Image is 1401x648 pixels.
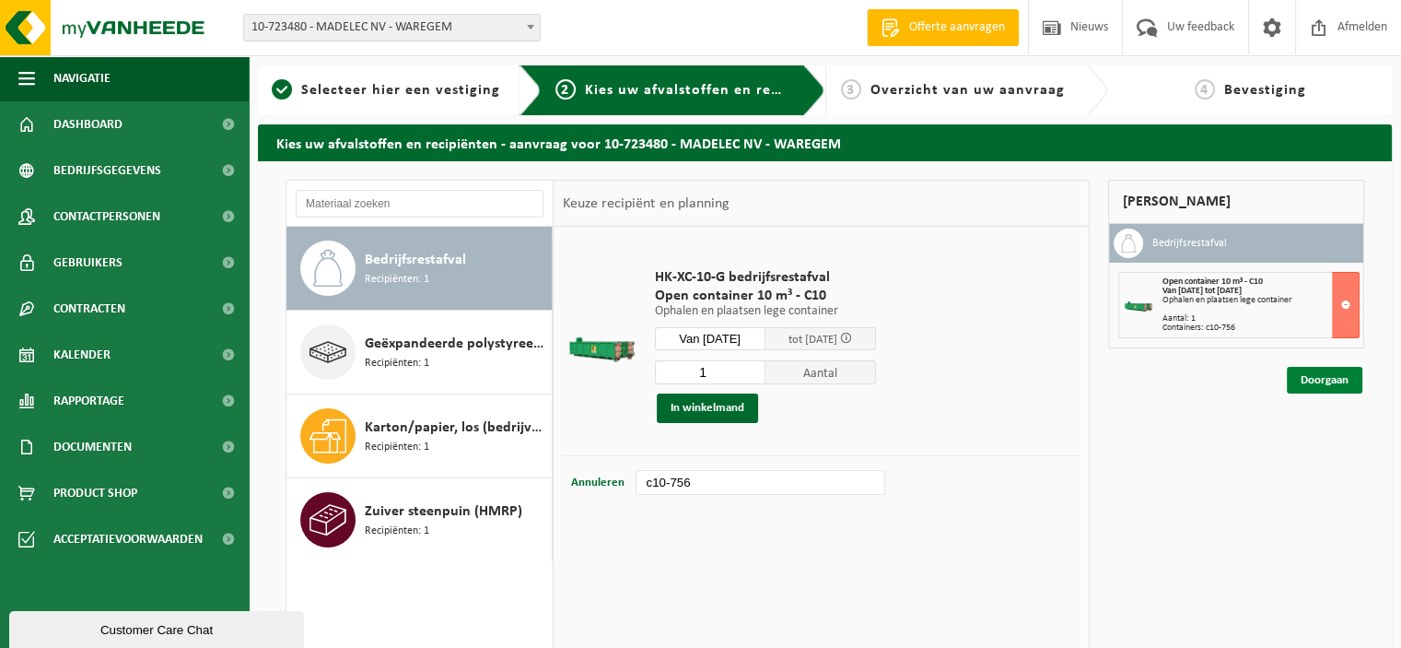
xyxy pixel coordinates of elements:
span: Kies uw afvalstoffen en recipiënten [585,83,838,98]
a: Doorgaan [1287,367,1362,394]
iframe: chat widget [9,607,308,648]
span: 10-723480 - MADELEC NV - WAREGEM [243,14,541,41]
button: In winkelmand [657,394,758,423]
span: 3 [841,79,861,100]
span: Acceptatievoorwaarden [53,516,203,562]
input: bv. C10-005 [636,470,884,495]
span: Kalender [53,332,111,378]
span: Bedrijfsrestafval [365,249,466,271]
strong: Van [DATE] tot [DATE] [1162,286,1242,296]
input: Materiaal zoeken [296,190,543,218]
span: Navigatie [53,55,111,101]
span: 1 [272,79,292,100]
span: Aantal [765,360,876,384]
span: Overzicht van uw aanvraag [870,83,1065,98]
button: Bedrijfsrestafval Recipiënten: 1 [286,227,553,311]
div: Containers: c10-756 [1162,324,1359,333]
span: Contracten [53,286,125,332]
h3: Bedrijfsrestafval [1152,229,1227,258]
div: Keuze recipiënt en planning [554,181,738,227]
span: Offerte aanvragen [905,18,1010,37]
span: 2 [555,79,576,100]
span: 4 [1195,79,1215,100]
span: Recipiënten: 1 [365,439,429,456]
span: Annuleren [571,477,625,489]
button: Geëxpandeerde polystyreen (EPS) verpakking (< 1 m² per stuk), recycleerbaar Recipiënten: 1 [286,311,553,395]
span: Recipiënten: 1 [365,271,429,289]
span: 10-723480 - MADELEC NV - WAREGEM [244,15,540,41]
span: Selecteer hier een vestiging [301,83,500,98]
button: Annuleren [569,470,626,496]
span: Recipiënten: 1 [365,355,429,372]
input: Selecteer datum [655,327,765,350]
button: Zuiver steenpuin (HMRP) Recipiënten: 1 [286,478,553,561]
a: Offerte aanvragen [867,9,1019,46]
span: Contactpersonen [53,194,160,240]
span: Product Shop [53,470,137,516]
span: Documenten [53,424,132,470]
h2: Kies uw afvalstoffen en recipiënten - aanvraag voor 10-723480 - MADELEC NV - WAREGEM [258,124,1392,160]
button: Karton/papier, los (bedrijven) Recipiënten: 1 [286,395,553,478]
span: Geëxpandeerde polystyreen (EPS) verpakking (< 1 m² per stuk), recycleerbaar [365,333,547,355]
div: Aantal: 1 [1162,314,1359,324]
span: Recipiënten: 1 [365,523,429,540]
p: Ophalen en plaatsen lege container [655,305,876,318]
span: Gebruikers [53,240,123,286]
span: Zuiver steenpuin (HMRP) [365,501,522,523]
div: Ophalen en plaatsen lege container [1162,296,1359,305]
span: Open container 10 m³ - C10 [655,287,876,305]
span: Rapportage [53,378,124,424]
span: Karton/papier, los (bedrijven) [365,417,547,439]
div: [PERSON_NAME] [1108,180,1364,224]
span: tot [DATE] [788,334,837,346]
span: HK-XC-10-G bedrijfsrestafval [655,268,876,287]
span: Dashboard [53,101,123,147]
span: Bevestiging [1224,83,1306,98]
span: Bedrijfsgegevens [53,147,161,194]
a: 1Selecteer hier een vestiging [267,79,505,101]
span: Open container 10 m³ - C10 [1162,277,1263,287]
